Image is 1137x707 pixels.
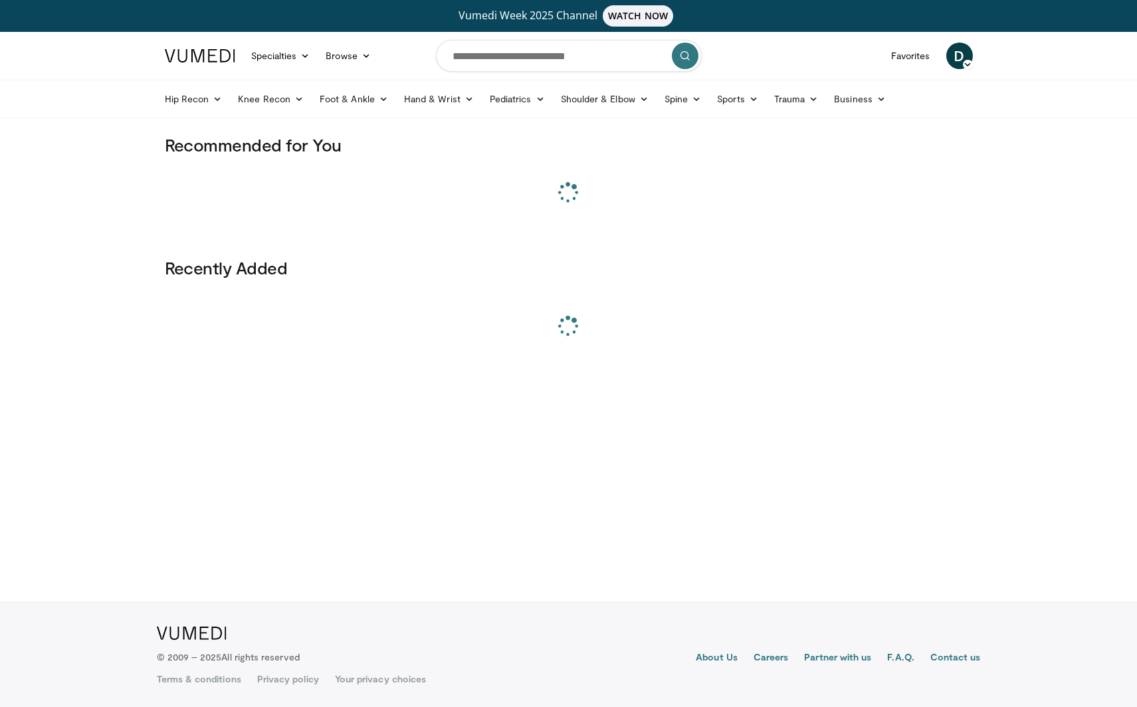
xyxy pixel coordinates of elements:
[553,86,657,112] a: Shoulder & Elbow
[312,86,396,112] a: Foot & Ankle
[157,651,300,664] p: © 2009 – 2025
[221,651,299,662] span: All rights reserved
[696,651,738,666] a: About Us
[883,43,938,69] a: Favorites
[165,49,235,62] img: VuMedi Logo
[826,86,894,112] a: Business
[257,672,319,686] a: Privacy policy
[230,86,312,112] a: Knee Recon
[754,651,789,666] a: Careers
[887,651,914,666] a: F.A.Q.
[657,86,709,112] a: Spine
[157,627,227,640] img: VuMedi Logo
[709,86,766,112] a: Sports
[318,43,379,69] a: Browse
[165,257,973,278] h3: Recently Added
[603,5,673,27] span: WATCH NOW
[436,40,702,72] input: Search topics, interventions
[396,86,482,112] a: Hand & Wrist
[930,651,981,666] a: Contact us
[766,86,827,112] a: Trauma
[157,672,241,686] a: Terms & conditions
[946,43,973,69] a: D
[482,86,553,112] a: Pediatrics
[335,672,426,686] a: Your privacy choices
[157,86,231,112] a: Hip Recon
[243,43,318,69] a: Specialties
[165,134,973,155] h3: Recommended for You
[167,5,971,27] a: Vumedi Week 2025 ChannelWATCH NOW
[804,651,871,666] a: Partner with us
